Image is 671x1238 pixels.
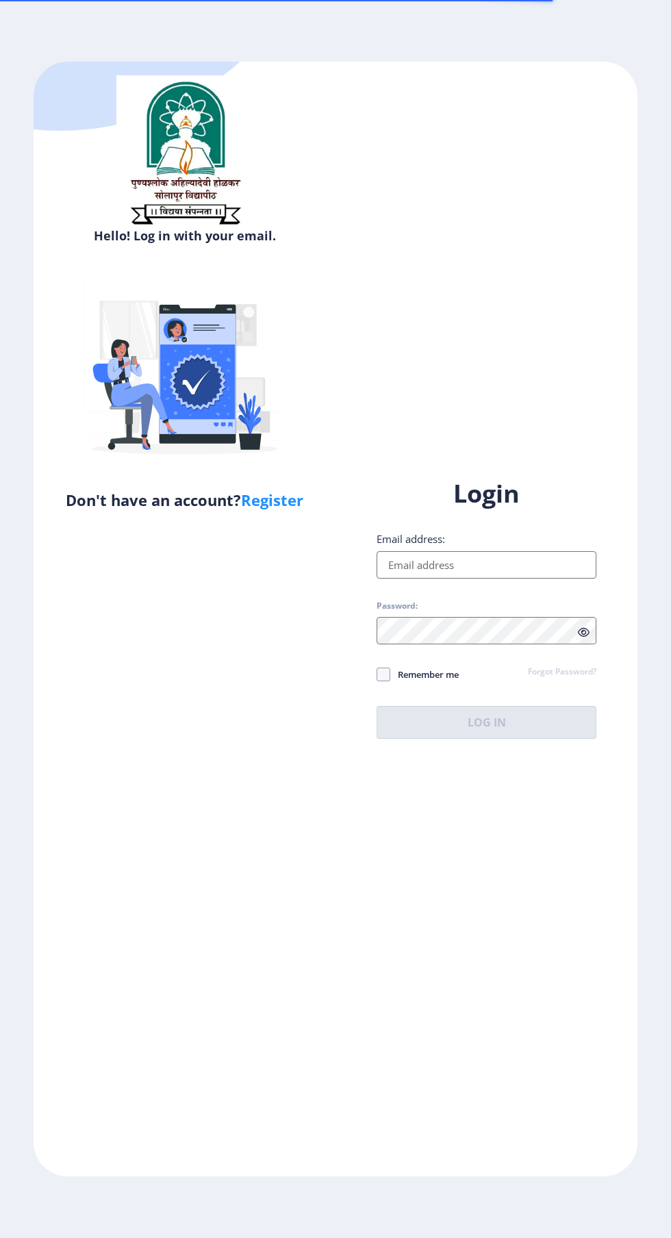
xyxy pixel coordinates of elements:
a: Forgot Password? [528,666,596,679]
span: Remember me [390,666,459,683]
button: Log In [377,706,596,739]
h5: Don't have an account? [44,489,325,511]
label: Email address: [377,532,445,546]
label: Password: [377,601,418,611]
a: Register [241,490,303,510]
h1: Login [377,477,596,510]
h6: Hello! Log in with your email. [44,227,325,244]
img: Verified-rafiki.svg [65,249,305,489]
input: Email address [377,551,596,579]
img: sulogo.png [116,75,253,230]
